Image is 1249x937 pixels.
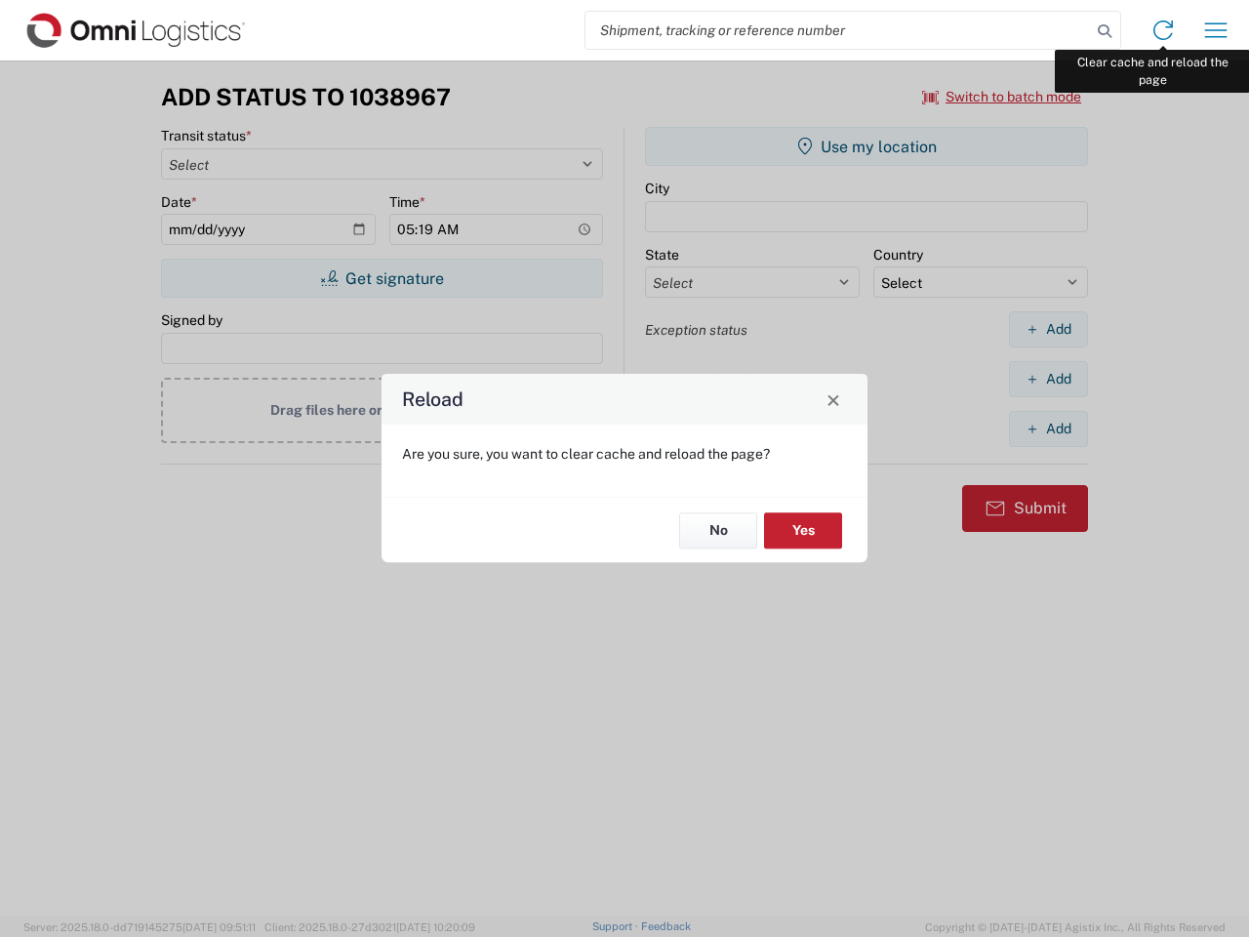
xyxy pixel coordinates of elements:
input: Shipment, tracking or reference number [585,12,1091,49]
button: No [679,512,757,549]
button: Close [820,386,847,413]
button: Yes [764,512,842,549]
p: Are you sure, you want to clear cache and reload the page? [402,445,847,463]
h4: Reload [402,386,463,414]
